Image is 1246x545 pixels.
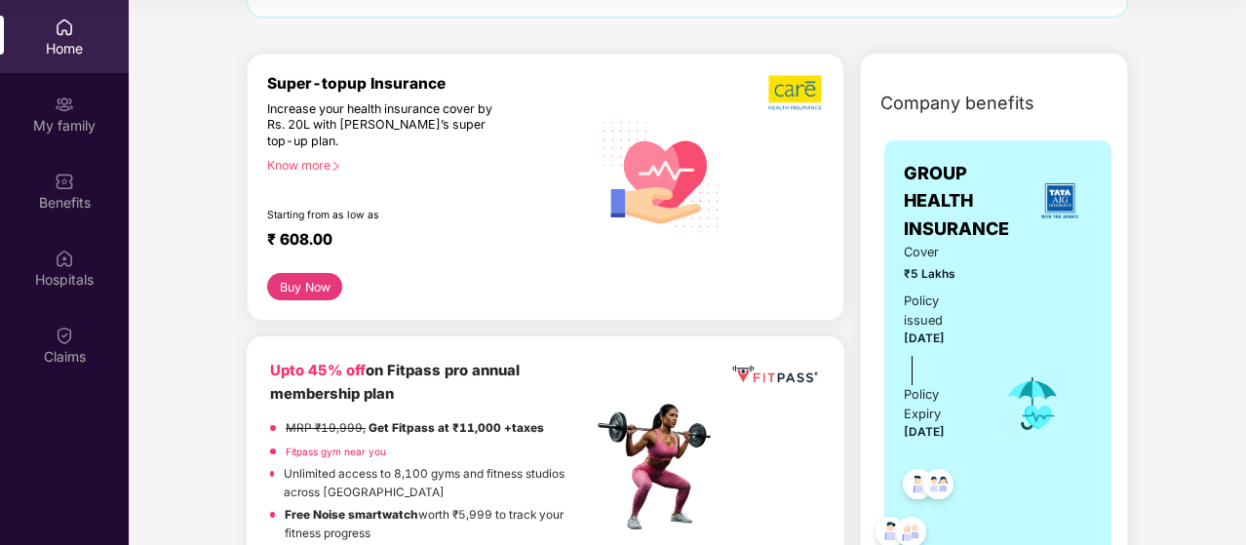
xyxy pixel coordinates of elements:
[904,160,1028,243] span: GROUP HEALTH INSURANCE
[894,463,942,511] img: svg+xml;base64,PHN2ZyB4bWxucz0iaHR0cDovL3d3dy53My5vcmcvMjAwMC9zdmciIHdpZHRoPSI0OC45NDMiIGhlaWdodD...
[1033,175,1086,227] img: insurerLogo
[915,463,962,511] img: svg+xml;base64,PHN2ZyB4bWxucz0iaHR0cDovL3d3dy53My5vcmcvMjAwMC9zdmciIHdpZHRoPSI0OC45MTUiIGhlaWdodD...
[55,249,74,268] img: svg+xml;base64,PHN2ZyBpZD0iSG9zcGl0YWxzIiB4bWxucz0iaHR0cDovL3d3dy53My5vcmcvMjAwMC9zdmciIHdpZHRoPS...
[904,425,945,439] span: [DATE]
[904,265,975,284] span: ₹5 Lakhs
[880,90,1034,117] span: Company benefits
[270,362,366,379] b: Upto 45% off
[286,421,366,435] del: MRP ₹19,999,
[55,18,74,37] img: svg+xml;base64,PHN2ZyBpZD0iSG9tZSIgeG1sbnM9Imh0dHA6Ly93d3cudzMub3JnLzIwMDAvc3ZnIiB3aWR0aD0iMjAiIG...
[369,421,544,435] strong: Get Fitpass at ₹11,000 +taxes
[285,506,592,542] p: worth ₹5,999 to track your fitness progress
[55,172,74,191] img: svg+xml;base64,PHN2ZyBpZD0iQmVuZWZpdHMiIHhtbG5zPSJodHRwOi8vd3d3LnczLm9yZy8yMDAwL3N2ZyIgd2lkdGg9Ij...
[55,95,74,114] img: svg+xml;base64,PHN2ZyB3aWR0aD0iMjAiIGhlaWdodD0iMjAiIHZpZXdCb3g9IjAgMCAyMCAyMCIgZmlsbD0ibm9uZSIgeG...
[331,161,341,172] span: right
[286,446,386,457] a: Fitpass gym near you
[267,101,508,150] div: Increase your health insurance cover by Rs. 20L with [PERSON_NAME]’s super top-up plan.
[267,273,342,300] button: Buy Now
[267,230,572,253] div: ₹ 608.00
[904,385,975,424] div: Policy Expiry
[1001,371,1065,436] img: icon
[729,360,821,388] img: fppp.png
[592,102,731,244] img: svg+xml;base64,PHN2ZyB4bWxucz0iaHR0cDovL3d3dy53My5vcmcvMjAwMC9zdmciIHhtbG5zOnhsaW5rPSJodHRwOi8vd3...
[267,158,580,172] div: Know more
[904,331,945,345] span: [DATE]
[55,326,74,345] img: svg+xml;base64,PHN2ZyBpZD0iQ2xhaW0iIHhtbG5zPSJodHRwOi8vd3d3LnczLm9yZy8yMDAwL3N2ZyIgd2lkdGg9IjIwIi...
[285,508,418,522] strong: Free Noise smartwatch
[267,74,592,93] div: Super-topup Insurance
[592,399,728,535] img: fpp.png
[267,209,509,222] div: Starting from as low as
[904,243,975,262] span: Cover
[768,74,824,111] img: b5dec4f62d2307b9de63beb79f102df3.png
[904,292,975,331] div: Policy issued
[270,362,520,402] b: on Fitpass pro annual membership plan
[284,465,592,501] p: Unlimited access to 8,100 gyms and fitness studios across [GEOGRAPHIC_DATA]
